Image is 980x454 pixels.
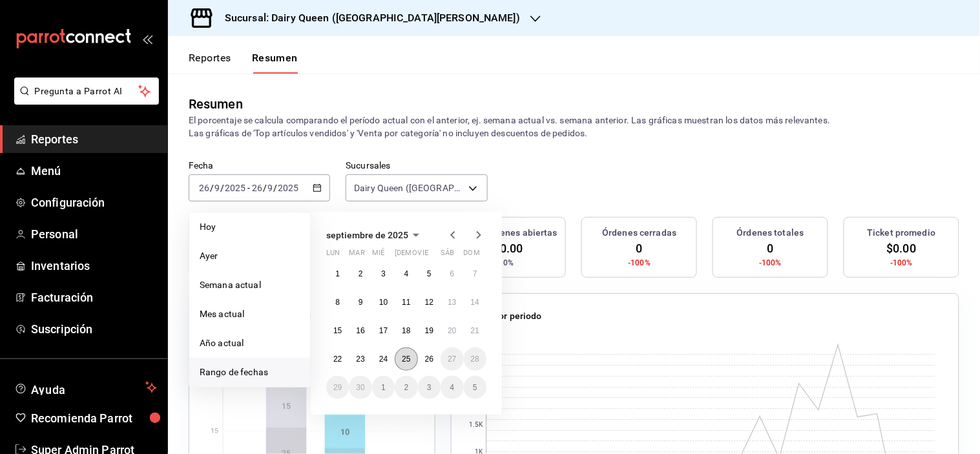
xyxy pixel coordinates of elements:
span: Ayer [200,249,300,263]
button: 30 de septiembre de 2025 [349,376,371,399]
button: 21 de septiembre de 2025 [464,319,486,342]
button: 23 de septiembre de 2025 [349,347,371,371]
abbr: martes [349,249,364,262]
button: 5 de octubre de 2025 [464,376,486,399]
button: 3 de octubre de 2025 [418,376,441,399]
button: 28 de septiembre de 2025 [464,347,486,371]
button: 4 de octubre de 2025 [441,376,463,399]
button: 13 de septiembre de 2025 [441,291,463,314]
span: Menú [31,162,157,180]
span: -100% [890,257,913,269]
span: 0 [636,240,643,257]
abbr: 1 de octubre de 2025 [381,383,386,392]
span: -100% [629,257,651,269]
abbr: miércoles [372,249,384,262]
span: Facturación [31,289,157,306]
h3: Órdenes totales [737,226,804,240]
button: 14 de septiembre de 2025 [464,291,486,314]
abbr: viernes [418,249,428,262]
abbr: 24 de septiembre de 2025 [379,355,388,364]
abbr: 15 de septiembre de 2025 [333,326,342,335]
button: 24 de septiembre de 2025 [372,347,395,371]
abbr: 12 de septiembre de 2025 [425,298,433,307]
button: 7 de septiembre de 2025 [464,262,486,285]
button: 18 de septiembre de 2025 [395,319,417,342]
button: 5 de septiembre de 2025 [418,262,441,285]
button: 1 de septiembre de 2025 [326,262,349,285]
abbr: 2 de octubre de 2025 [404,383,409,392]
button: 4 de septiembre de 2025 [395,262,417,285]
span: septiembre de 2025 [326,230,408,240]
button: 10 de septiembre de 2025 [372,291,395,314]
abbr: 29 de septiembre de 2025 [333,383,342,392]
button: 25 de septiembre de 2025 [395,347,417,371]
button: 6 de septiembre de 2025 [441,262,463,285]
abbr: 18 de septiembre de 2025 [402,326,410,335]
span: 0 [767,240,774,257]
span: Dairy Queen ([GEOGRAPHIC_DATA][PERSON_NAME]) [354,181,463,194]
abbr: 17 de septiembre de 2025 [379,326,388,335]
abbr: 8 de septiembre de 2025 [335,298,340,307]
span: Reportes [31,130,157,148]
abbr: 4 de septiembre de 2025 [404,269,409,278]
a: Pregunta a Parrot AI [9,94,159,107]
div: Resumen [189,94,243,114]
abbr: 5 de septiembre de 2025 [427,269,432,278]
span: Recomienda Parrot [31,409,157,427]
button: open_drawer_menu [142,34,152,44]
button: 22 de septiembre de 2025 [326,347,349,371]
span: / [220,183,224,193]
button: 20 de septiembre de 2025 [441,319,463,342]
button: 3 de septiembre de 2025 [372,262,395,285]
abbr: 11 de septiembre de 2025 [402,298,410,307]
button: septiembre de 2025 [326,227,424,243]
h3: Sucursal: Dairy Queen ([GEOGRAPHIC_DATA][PERSON_NAME]) [214,10,520,26]
abbr: 27 de septiembre de 2025 [448,355,456,364]
input: ---- [278,183,300,193]
input: -- [214,183,220,193]
span: Mes actual [200,307,300,321]
h3: Órdenes cerradas [602,226,676,240]
abbr: 26 de septiembre de 2025 [425,355,433,364]
abbr: 9 de septiembre de 2025 [359,298,363,307]
abbr: 3 de septiembre de 2025 [381,269,386,278]
abbr: 4 de octubre de 2025 [450,383,454,392]
button: 2 de septiembre de 2025 [349,262,371,285]
abbr: 2 de septiembre de 2025 [359,269,363,278]
span: Pregunta a Parrot AI [35,85,139,98]
abbr: jueves [395,249,471,262]
button: 17 de septiembre de 2025 [372,319,395,342]
button: Reportes [189,52,231,74]
span: Hoy [200,220,300,234]
button: 9 de septiembre de 2025 [349,291,371,314]
label: Sucursales [346,161,487,170]
abbr: 5 de octubre de 2025 [473,383,477,392]
button: 16 de septiembre de 2025 [349,319,371,342]
span: Año actual [200,336,300,350]
button: 11 de septiembre de 2025 [395,291,417,314]
button: Resumen [252,52,298,74]
span: - [247,183,250,193]
span: Inventarios [31,257,157,274]
span: -100% [759,257,782,269]
button: 27 de septiembre de 2025 [441,347,463,371]
span: Semana actual [200,278,300,292]
span: Configuración [31,194,157,211]
span: Personal [31,225,157,243]
button: 19 de septiembre de 2025 [418,319,441,342]
abbr: 25 de septiembre de 2025 [402,355,410,364]
abbr: 10 de septiembre de 2025 [379,298,388,307]
button: 15 de septiembre de 2025 [326,319,349,342]
abbr: domingo [464,249,480,262]
button: 8 de septiembre de 2025 [326,291,349,314]
input: ---- [224,183,246,193]
button: 2 de octubre de 2025 [395,376,417,399]
abbr: 13 de septiembre de 2025 [448,298,456,307]
abbr: 16 de septiembre de 2025 [356,326,364,335]
abbr: 19 de septiembre de 2025 [425,326,433,335]
label: Fecha [189,161,330,170]
p: El porcentaje se calcula comparando el período actual con el anterior, ej. semana actual vs. sema... [189,114,959,139]
span: / [274,183,278,193]
input: -- [198,183,210,193]
span: / [263,183,267,193]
